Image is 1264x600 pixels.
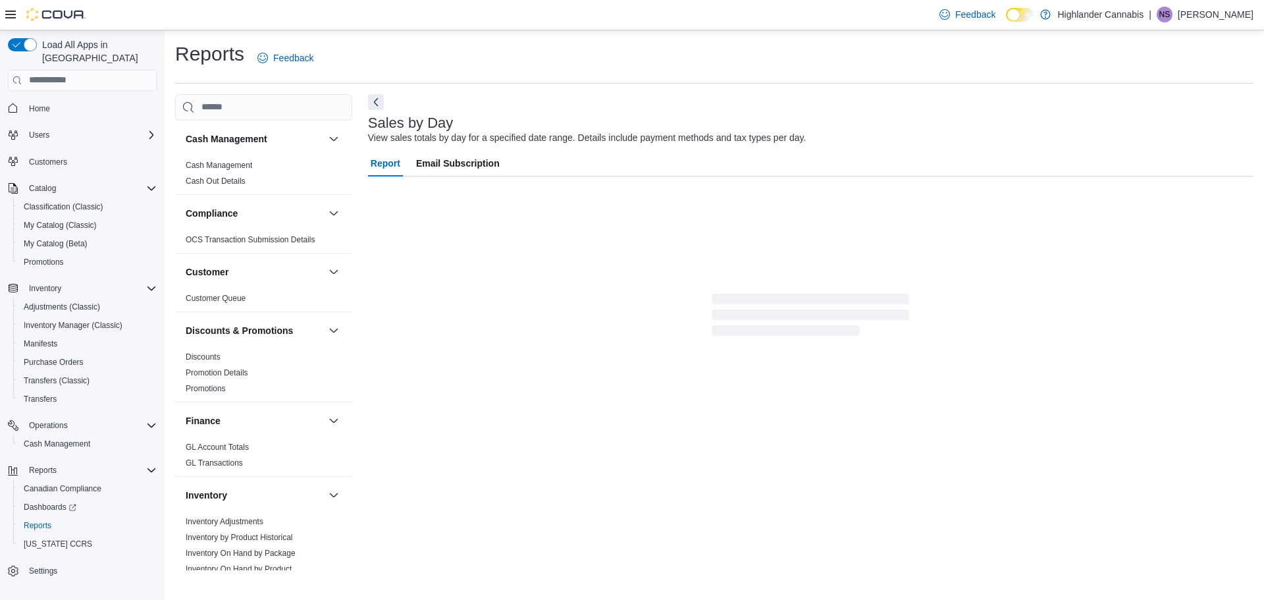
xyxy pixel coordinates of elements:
[186,384,226,393] a: Promotions
[29,465,57,476] span: Reports
[326,205,342,221] button: Compliance
[368,131,806,145] div: View sales totals by day for a specified date range. Details include payment methods and tax type...
[24,483,101,494] span: Canadian Compliance
[24,302,100,312] span: Adjustments (Classic)
[29,566,57,576] span: Settings
[18,299,105,315] a: Adjustments (Classic)
[18,373,157,389] span: Transfers (Classic)
[186,443,249,452] a: GL Account Totals
[186,265,323,279] button: Customer
[3,99,162,118] button: Home
[29,283,61,294] span: Inventory
[24,257,64,267] span: Promotions
[1159,7,1171,22] span: NS
[24,154,72,170] a: Customers
[326,264,342,280] button: Customer
[1178,7,1253,22] p: [PERSON_NAME]
[3,126,162,144] button: Users
[29,420,68,431] span: Operations
[24,339,57,349] span: Manifests
[3,561,162,580] button: Settings
[18,536,157,552] span: Washington CCRS
[186,234,315,245] span: OCS Transaction Submission Details
[24,563,63,579] a: Settings
[326,413,342,429] button: Finance
[186,161,252,170] a: Cash Management
[186,516,263,527] span: Inventory Adjustments
[13,198,162,216] button: Classification (Classic)
[24,100,157,117] span: Home
[29,130,49,140] span: Users
[186,207,238,220] h3: Compliance
[186,352,221,362] a: Discounts
[18,354,89,370] a: Purchase Orders
[24,153,157,170] span: Customers
[13,390,162,408] button: Transfers
[13,435,162,453] button: Cash Management
[24,127,157,143] span: Users
[18,199,157,215] span: Classification (Classic)
[24,281,66,296] button: Inventory
[368,115,454,131] h3: Sales by Day
[13,516,162,535] button: Reports
[18,499,82,515] a: Dashboards
[24,202,103,212] span: Classification (Classic)
[186,207,323,220] button: Compliance
[13,535,162,553] button: [US_STATE] CCRS
[186,132,323,146] button: Cash Management
[186,368,248,378] span: Promotion Details
[24,502,76,512] span: Dashboards
[13,234,162,253] button: My Catalog (Beta)
[1157,7,1172,22] div: Navneet Singh
[18,217,157,233] span: My Catalog (Classic)
[186,414,323,427] button: Finance
[186,265,228,279] h3: Customer
[175,349,352,402] div: Discounts & Promotions
[24,127,55,143] button: Users
[175,290,352,312] div: Customer
[186,368,248,377] a: Promotion Details
[24,220,97,231] span: My Catalog (Classic)
[37,38,157,65] span: Load All Apps in [GEOGRAPHIC_DATA]
[186,294,246,303] a: Customer Queue
[24,375,90,386] span: Transfers (Classic)
[24,539,92,549] span: [US_STATE] CCRS
[186,235,315,244] a: OCS Transaction Submission Details
[186,383,226,394] span: Promotions
[368,94,384,110] button: Next
[24,462,62,478] button: Reports
[18,481,157,497] span: Canadian Compliance
[24,394,57,404] span: Transfers
[273,51,313,65] span: Feedback
[186,517,263,526] a: Inventory Adjustments
[186,533,293,542] a: Inventory by Product Historical
[186,564,292,574] span: Inventory On Hand by Product
[18,354,157,370] span: Purchase Orders
[18,518,157,533] span: Reports
[252,45,319,71] a: Feedback
[18,254,157,270] span: Promotions
[13,298,162,316] button: Adjustments (Classic)
[186,293,246,304] span: Customer Queue
[416,150,500,177] span: Email Subscription
[13,216,162,234] button: My Catalog (Classic)
[326,131,342,147] button: Cash Management
[18,536,97,552] a: [US_STATE] CCRS
[18,499,157,515] span: Dashboards
[18,299,157,315] span: Adjustments (Classic)
[186,458,243,468] a: GL Transactions
[186,177,246,186] a: Cash Out Details
[18,373,95,389] a: Transfers (Classic)
[24,462,157,478] span: Reports
[186,132,267,146] h3: Cash Management
[24,238,88,249] span: My Catalog (Beta)
[186,549,296,558] a: Inventory On Hand by Package
[18,336,157,352] span: Manifests
[24,320,122,331] span: Inventory Manager (Classic)
[24,101,55,117] a: Home
[18,518,57,533] a: Reports
[326,487,342,503] button: Inventory
[18,391,62,407] a: Transfers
